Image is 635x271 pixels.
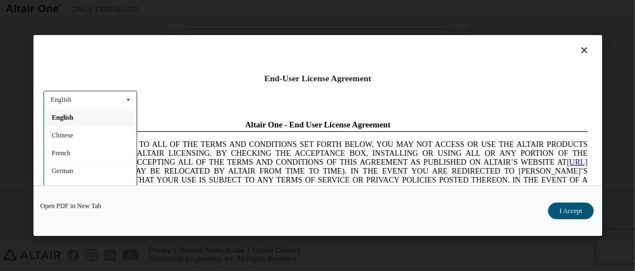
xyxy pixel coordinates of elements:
span: French [51,149,70,157]
span: IF YOU DO NOT AGREE TO ALL OF THE TERMS AND CONDITIONS SET FORTH BELOW, YOU MAY NOT ACCESS OR USE... [4,24,544,104]
span: English [51,114,73,121]
div: English [51,97,71,104]
div: End-User License Agreement [43,73,592,84]
a: Open PDF in New Tab [40,203,101,209]
span: Japanese [51,185,75,193]
span: Chinese [51,131,73,139]
a: [URL][DOMAIN_NAME] [4,42,544,60]
span: Altair One - End User License Agreement [202,4,347,13]
span: German [51,167,73,175]
span: Lore Ipsumd Sit Ame Cons Adipisc Elitseddo (“Eiusmodte”) in utlabor Etdolo Magnaaliqua Eni. (“Adm... [4,114,544,202]
button: I Accept [547,203,593,219]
